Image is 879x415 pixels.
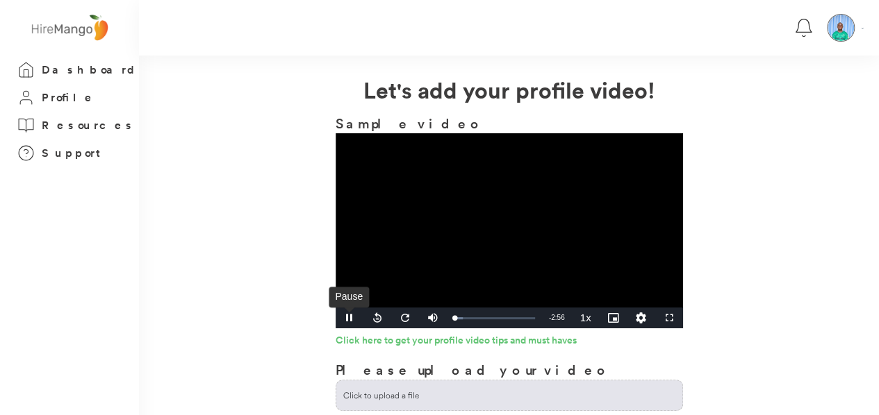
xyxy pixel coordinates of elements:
[551,314,564,321] span: 2:56
[861,28,864,29] img: Vector
[828,15,854,41] img: Dan.jpg.png
[336,113,683,133] h3: Sample video
[139,73,879,106] h2: Let's add your profile video!
[27,12,112,44] img: logo%20-%20hiremango%20gray.png
[42,61,139,78] h3: Dashboard
[336,335,683,349] a: Click here to get your profile video tips and must haves
[42,117,135,134] h3: Resources
[454,317,535,319] div: Progress Bar
[336,133,683,328] div: Video Player
[42,144,107,162] h3: Support
[549,314,551,321] span: -
[627,307,655,328] div: Quality Levels
[42,89,96,106] h3: Profile
[336,359,610,380] h3: Please upload your video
